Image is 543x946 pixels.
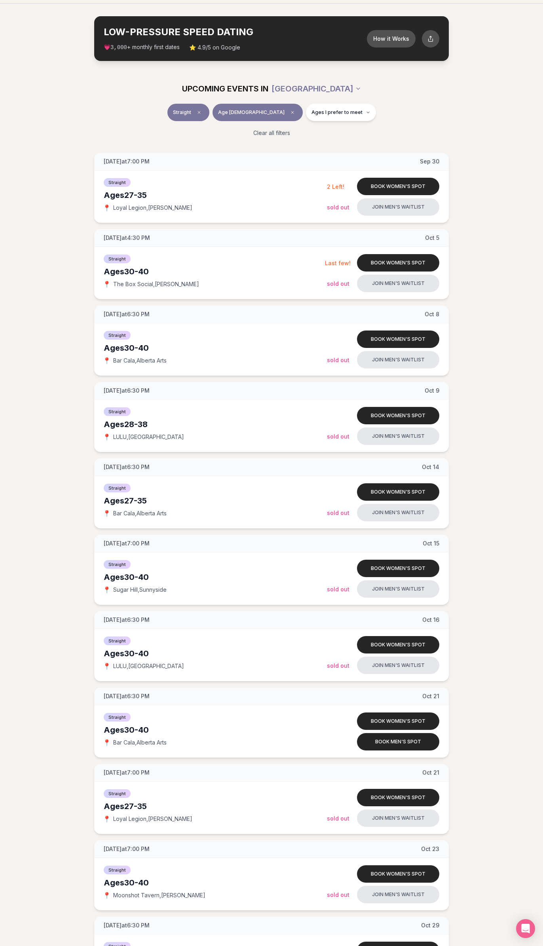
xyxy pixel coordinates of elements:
span: 📍 [104,357,110,364]
a: Join men's waitlist [357,198,439,216]
button: Book men's spot [357,733,439,750]
div: Ages 27-35 [104,801,327,812]
span: Clear event type filter [194,108,204,117]
a: Book women's spot [357,712,439,730]
span: Sold Out [327,662,349,669]
span: [DATE] at 7:00 PM [104,539,150,547]
button: Age [DEMOGRAPHIC_DATA]Clear age [213,104,303,121]
span: Straight [104,484,131,492]
span: [DATE] at 6:30 PM [104,463,150,471]
span: [DATE] at 4:30 PM [104,234,150,242]
span: Oct 23 [421,845,439,853]
button: StraightClear event type filter [167,104,209,121]
span: Oct 15 [423,539,439,547]
div: Ages 30-40 [104,724,327,735]
span: Straight [104,331,131,340]
span: Straight [104,560,131,569]
div: Ages 30-40 [104,342,327,353]
span: ⭐ 4.9/5 on Google [189,44,240,51]
button: Book women's spot [357,331,439,348]
span: [DATE] at 7:00 PM [104,845,150,853]
span: 💗 + monthly first dates [104,43,180,51]
span: Bar Cala , Alberta Arts [113,357,167,365]
div: Ages 28-38 [104,419,327,430]
span: UPCOMING EVENTS IN [182,83,268,94]
span: Straight [173,109,191,116]
span: Oct 21 [422,769,439,777]
span: Ages I prefer to meet [311,109,363,116]
a: Join men's waitlist [357,504,439,521]
span: Sold Out [327,280,349,287]
span: Sold Out [327,357,349,363]
span: 📍 [104,892,110,899]
button: Book women's spot [357,636,439,653]
button: Join men's waitlist [357,809,439,827]
div: Ages 30-40 [104,877,327,888]
span: Sold Out [327,891,349,898]
span: 📍 [104,510,110,517]
a: Book women's spot [357,560,439,577]
a: Book women's spot [357,789,439,806]
span: Loyal Legion , [PERSON_NAME] [113,204,192,212]
button: [GEOGRAPHIC_DATA] [271,80,361,97]
span: Clear age [288,108,297,117]
span: Loyal Legion , [PERSON_NAME] [113,815,192,823]
span: 2 Left! [327,183,344,190]
span: Straight [104,407,131,416]
div: Ages 30-40 [104,266,325,277]
span: [DATE] at 6:30 PM [104,616,150,624]
button: How it Works [367,30,416,47]
span: Straight [104,255,131,263]
span: 📍 [104,434,110,440]
span: Straight [104,636,131,645]
span: 3,000 [110,44,127,51]
span: [DATE] at 7:00 PM [104,769,150,777]
span: Oct 9 [425,387,439,395]
span: Last few! [325,260,351,266]
button: Join men's waitlist [357,275,439,292]
span: Oct 29 [421,921,439,929]
span: Bar Cala , Alberta Arts [113,509,167,517]
span: [DATE] at 6:30 PM [104,921,150,929]
span: 📍 [104,281,110,287]
button: Book women's spot [357,254,439,272]
span: Sold Out [327,433,349,440]
h2: LOW-PRESSURE SPEED DATING [104,26,367,38]
div: Ages 30-40 [104,648,327,659]
div: Ages 30-40 [104,572,327,583]
button: Join men's waitlist [357,657,439,674]
span: Sold Out [327,204,349,211]
button: Book women's spot [357,407,439,424]
span: Straight [104,178,131,187]
span: Bar Cala , Alberta Arts [113,739,167,747]
span: 📍 [104,205,110,211]
button: Join men's waitlist [357,886,439,903]
button: Join men's waitlist [357,427,439,445]
button: Book women's spot [357,483,439,501]
span: [DATE] at 6:30 PM [104,692,150,700]
span: 📍 [104,587,110,593]
span: Straight [104,789,131,798]
button: Book women's spot [357,865,439,883]
span: Oct 16 [422,616,439,624]
div: Ages 27-35 [104,495,327,506]
span: Sold Out [327,586,349,593]
span: Oct 14 [422,463,439,471]
span: [DATE] at 6:30 PM [104,310,150,318]
div: Open Intercom Messenger [516,919,535,938]
a: Join men's waitlist [357,580,439,598]
button: Join men's waitlist [357,351,439,369]
span: Sep 30 [420,158,439,165]
button: Clear all filters [249,124,295,142]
